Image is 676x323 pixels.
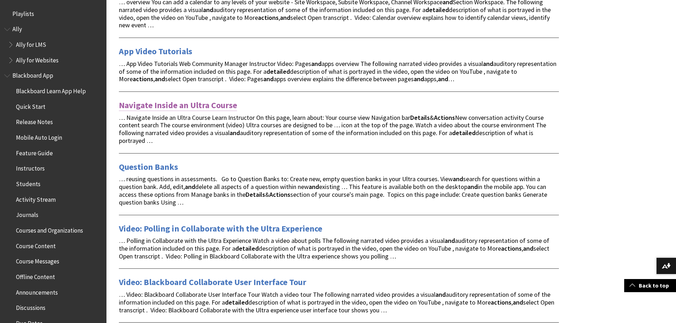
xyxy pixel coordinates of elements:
[16,286,58,296] span: Announcements
[624,279,676,292] a: Back to top
[230,129,240,137] strong: and
[452,129,476,137] strong: detailed
[4,23,102,66] nav: Book outline for Anthology Ally Help
[203,6,213,14] strong: and
[133,75,153,83] strong: actions
[491,298,511,306] strong: actions
[16,209,38,219] span: Journals
[16,224,83,234] span: Courses and Organizations
[16,256,59,265] span: Course Messages
[16,178,40,188] span: Students
[258,13,279,22] strong: actions
[445,236,455,245] strong: and
[246,190,265,199] strong: Details
[119,100,237,111] a: Navigate Inside an Ultra Course
[119,290,554,314] span: … Video: Blackboard Collaborate User Interface Tour Watch a video tour The following narrated vid...
[438,75,448,83] strong: and
[16,271,55,280] span: Offline Content
[263,75,274,83] strong: and
[501,244,522,252] strong: actions
[185,183,195,191] strong: and
[266,67,290,76] strong: detailed
[119,46,192,57] a: App Video Tutorials
[16,116,53,126] span: Release Notes
[119,60,556,83] span: … App Video Tutorials Web Community Manager Instructor Video: Pages apps overview The following n...
[16,54,59,64] span: Ally for Websites
[119,277,306,288] a: Video: Blackboard Collaborate User Interface Tour
[16,39,46,48] span: Ally for LMS
[16,194,56,203] span: Activity Stream
[12,23,22,33] span: Ally
[16,101,45,110] span: Quick Start
[16,240,56,250] span: Course Content
[119,223,322,234] a: Video: Polling in Collaborate with the Ultra Experience
[119,161,178,173] a: Question Banks
[119,236,549,260] span: … Polling in Collaborate with the Ultra Experience Watch a video about polls The following narrat...
[425,6,449,14] strong: detailed
[513,298,523,306] strong: and
[280,13,290,22] strong: and
[155,75,165,83] strong: and
[119,113,546,145] span: … Navigate Inside an Ultra Course Learn Instructor On this page, learn about: Your course view Na...
[483,60,493,68] strong: and
[235,244,259,252] strong: detailed
[16,302,45,311] span: Discussions
[119,175,547,206] span: … reusing questions in assessments. Go to Question Banks to: Create new, empty question banks in ...
[16,85,86,95] span: Blackboard Learn App Help
[12,8,34,17] span: Playlists
[311,60,321,68] strong: and
[16,132,62,141] span: Mobile Auto Login
[225,298,248,306] strong: detailed
[414,75,424,83] strong: and
[467,183,478,191] strong: and
[435,290,446,299] strong: and
[12,70,53,79] span: Blackboard App
[410,113,430,122] strong: Details
[269,190,290,199] strong: Actions
[16,147,53,157] span: Feature Guide
[523,244,533,252] strong: and
[4,8,102,20] nav: Book outline for Playlists
[453,175,463,183] strong: and
[309,183,319,191] strong: and
[434,113,455,122] strong: Actions
[16,163,45,172] span: Instructors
